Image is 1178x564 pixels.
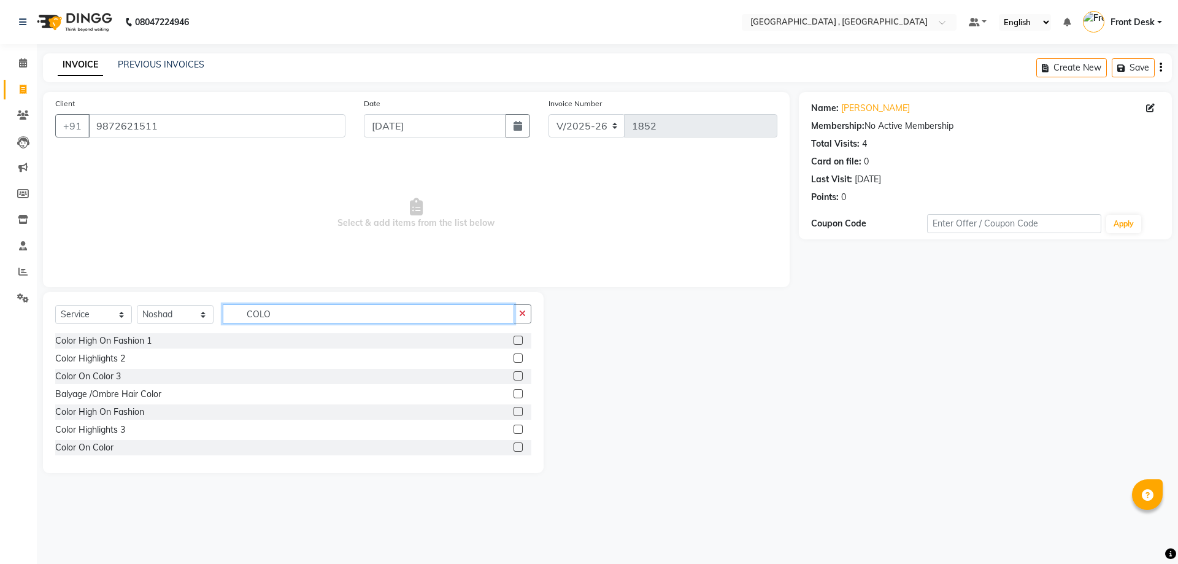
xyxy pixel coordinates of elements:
[55,98,75,109] label: Client
[1112,58,1155,77] button: Save
[55,152,777,275] span: Select & add items from the list below
[811,217,927,230] div: Coupon Code
[31,5,115,39] img: logo
[364,98,380,109] label: Date
[135,5,189,39] b: 08047224946
[811,155,861,168] div: Card on file:
[855,173,881,186] div: [DATE]
[1106,215,1141,233] button: Apply
[927,214,1101,233] input: Enter Offer / Coupon Code
[55,352,125,365] div: Color Highlights 2
[223,304,514,323] input: Search or Scan
[1111,16,1155,29] span: Front Desk
[811,120,864,133] div: Membership:
[841,102,910,115] a: [PERSON_NAME]
[862,137,867,150] div: 4
[811,102,839,115] div: Name:
[811,120,1160,133] div: No Active Membership
[55,423,125,436] div: Color Highlights 3
[55,114,90,137] button: +91
[118,59,204,70] a: PREVIOUS INVOICES
[58,54,103,76] a: INVOICE
[55,406,144,419] div: Color High On Fashion
[811,137,860,150] div: Total Visits:
[841,191,846,204] div: 0
[55,441,114,454] div: Color On Color
[55,334,152,347] div: Color High On Fashion 1
[549,98,602,109] label: Invoice Number
[811,191,839,204] div: Points:
[55,388,161,401] div: Balyage /Ombre Hair Color
[1083,11,1104,33] img: Front Desk
[1036,58,1107,77] button: Create New
[811,173,852,186] div: Last Visit:
[88,114,345,137] input: Search by Name/Mobile/Email/Code
[55,370,121,383] div: Color On Color 3
[864,155,869,168] div: 0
